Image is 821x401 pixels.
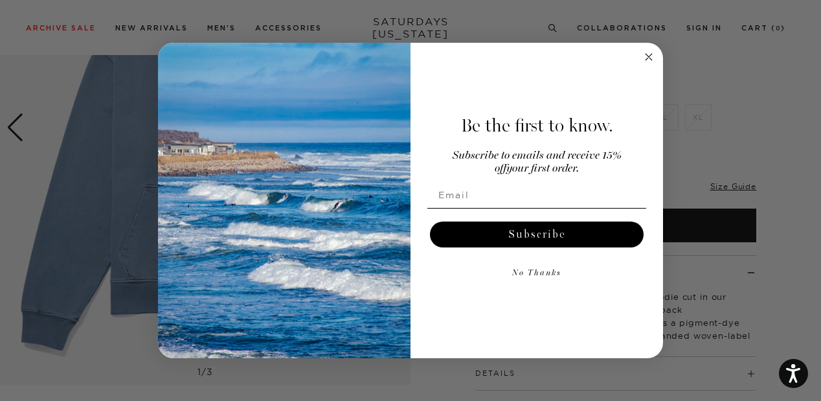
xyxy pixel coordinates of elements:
button: Close dialog [641,49,657,65]
span: your first order. [506,163,579,174]
span: Be the first to know. [461,115,613,137]
button: Subscribe [430,222,644,247]
input: Email [427,182,646,208]
span: off [495,163,506,174]
span: Subscribe to emails and receive 15% [453,150,622,161]
img: 125c788d-000d-4f3e-b05a-1b92b2a23ec9.jpeg [158,43,410,359]
button: No Thanks [427,260,646,286]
